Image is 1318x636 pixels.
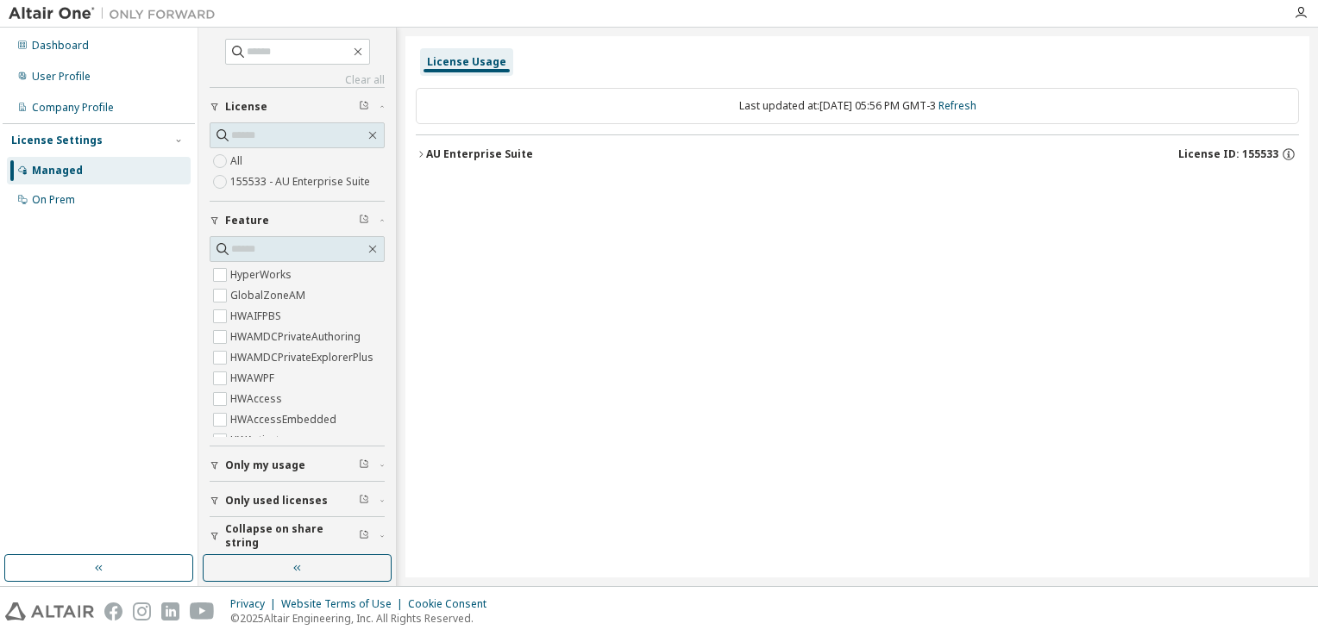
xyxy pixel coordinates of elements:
label: HWAccess [230,389,286,409]
span: Feature [225,214,269,228]
button: Only my usage [210,446,385,484]
div: Company Profile [32,101,114,115]
button: License [210,88,385,126]
label: HWAWPF [230,368,278,389]
div: License Settings [11,134,103,147]
img: facebook.svg [104,602,122,620]
label: HWAIFPBS [230,306,285,327]
button: AU Enterprise SuiteLicense ID: 155533 [416,135,1299,173]
span: Only used licenses [225,494,328,508]
label: HWAMDCPrivateExplorerPlus [230,347,377,368]
p: © 2025 Altair Engineering, Inc. All Rights Reserved. [230,611,497,626]
div: Cookie Consent [408,597,497,611]
span: Clear filter [359,100,369,114]
span: Clear filter [359,458,369,472]
span: Clear filter [359,529,369,543]
div: Privacy [230,597,281,611]
div: Website Terms of Use [281,597,408,611]
label: All [230,151,246,171]
span: Only my usage [225,458,305,472]
span: Clear filter [359,494,369,508]
button: Only used licenses [210,482,385,520]
button: Collapse on share string [210,517,385,555]
img: altair_logo.svg [5,602,94,620]
img: linkedin.svg [161,602,179,620]
button: Feature [210,202,385,240]
label: HWActivate [230,430,289,451]
img: instagram.svg [133,602,151,620]
a: Clear all [210,73,385,87]
span: License [225,100,267,114]
div: License Usage [427,55,506,69]
div: Last updated at: [DATE] 05:56 PM GMT-3 [416,88,1299,124]
label: GlobalZoneAM [230,285,309,306]
label: HWAccessEmbedded [230,409,340,430]
span: Collapse on share string [225,522,359,550]
div: AU Enterprise Suite [426,147,533,161]
img: Altair One [9,5,224,22]
div: Managed [32,164,83,178]
label: 155533 - AU Enterprise Suite [230,171,373,192]
div: On Prem [32,193,75,207]
span: License ID: 155533 [1178,147,1278,161]
img: youtube.svg [190,602,215,620]
label: HWAMDCPrivateAuthoring [230,327,364,347]
span: Clear filter [359,214,369,228]
a: Refresh [938,98,976,113]
div: Dashboard [32,39,89,53]
div: User Profile [32,70,91,84]
label: HyperWorks [230,265,295,285]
